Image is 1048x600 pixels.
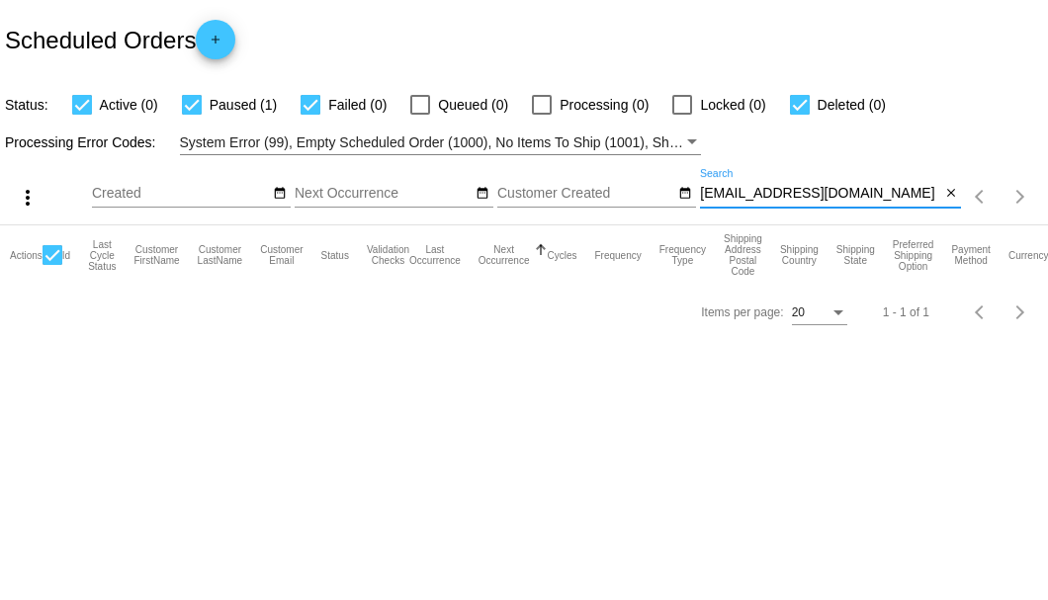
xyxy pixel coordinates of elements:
[5,97,48,113] span: Status:
[547,249,576,261] button: Change sorting for Cycles
[328,93,387,117] span: Failed (0)
[260,244,303,266] button: Change sorting for CustomerEmail
[5,20,235,59] h2: Scheduled Orders
[479,244,530,266] button: Change sorting for NextOccurrenceUtc
[940,184,961,205] button: Clear
[1001,177,1040,216] button: Next page
[951,244,990,266] button: Change sorting for PaymentMethod.Type
[5,134,156,150] span: Processing Error Codes:
[818,93,886,117] span: Deleted (0)
[16,186,40,210] mat-icon: more_vert
[700,93,765,117] span: Locked (0)
[701,305,783,319] div: Items per page:
[944,186,958,202] mat-icon: close
[409,244,461,266] button: Change sorting for LastOccurrenceUtc
[961,293,1001,332] button: Previous page
[678,186,692,202] mat-icon: date_range
[92,186,270,202] input: Created
[321,249,349,261] button: Change sorting for Status
[497,186,675,202] input: Customer Created
[961,177,1001,216] button: Previous page
[893,239,934,272] button: Change sorting for PreferredShippingOption
[180,130,702,155] mat-select: Filter by Processing Error Codes
[438,93,508,117] span: Queued (0)
[62,249,70,261] button: Change sorting for Id
[210,93,277,117] span: Paused (1)
[100,93,158,117] span: Active (0)
[476,186,489,202] mat-icon: date_range
[883,305,929,319] div: 1 - 1 of 1
[700,186,940,202] input: Search
[792,305,805,319] span: 20
[780,244,819,266] button: Change sorting for ShippingCountry
[295,186,473,202] input: Next Occurrence
[10,225,43,285] mat-header-cell: Actions
[367,225,409,285] mat-header-cell: Validation Checks
[133,244,179,266] button: Change sorting for CustomerFirstName
[659,244,706,266] button: Change sorting for FrequencyType
[198,244,243,266] button: Change sorting for CustomerLastName
[1001,293,1040,332] button: Next page
[88,239,116,272] button: Change sorting for LastProcessingCycleId
[594,249,641,261] button: Change sorting for Frequency
[792,306,847,320] mat-select: Items per page:
[836,244,875,266] button: Change sorting for ShippingState
[204,33,227,56] mat-icon: add
[273,186,287,202] mat-icon: date_range
[560,93,649,117] span: Processing (0)
[724,233,762,277] button: Change sorting for ShippingPostcode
